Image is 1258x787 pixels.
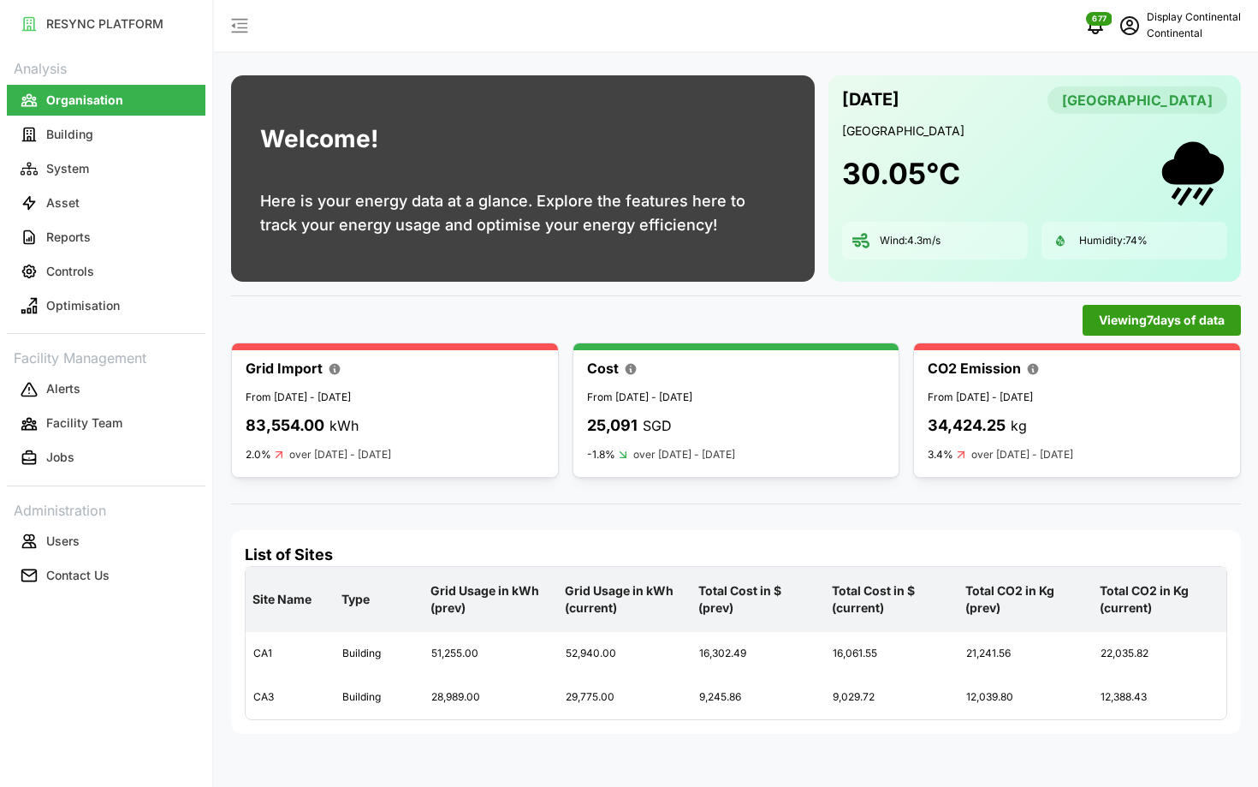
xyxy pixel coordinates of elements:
button: Jobs [7,443,205,474]
a: Jobs [7,441,205,475]
p: Total CO2 in Kg (prev) [962,569,1089,631]
p: Users [46,533,80,550]
p: Administration [7,497,205,522]
div: 52,940.00 [559,633,691,675]
a: Controls [7,254,205,289]
button: Users [7,526,205,557]
p: over [DATE] - [DATE] [289,447,391,463]
p: SGD [643,415,672,437]
p: Controls [46,263,94,280]
p: Continental [1147,26,1241,42]
span: Viewing 7 days of data [1099,306,1225,335]
p: Reports [46,229,91,246]
p: Facility Management [7,344,205,369]
a: Users [7,524,205,558]
p: Building [46,126,93,143]
a: Organisation [7,83,205,117]
a: Alerts [7,373,205,407]
button: Contact Us [7,560,205,591]
p: Site Name [249,577,331,622]
p: Grid Usage in kWh (current) [561,569,688,631]
a: Optimisation [7,289,205,323]
div: 16,302.49 [692,633,824,675]
p: Organisation [46,92,123,109]
button: RESYNC PLATFORM [7,9,205,39]
button: System [7,153,205,184]
a: System [7,152,205,186]
div: 9,245.86 [692,677,824,718]
a: Contact Us [7,558,205,593]
div: 21,241.56 [959,633,1091,675]
p: Total Cost in $ (current) [828,569,955,631]
p: From [DATE] - [DATE] [587,390,886,406]
p: Analysis [7,55,205,80]
p: Cost [587,358,619,379]
p: Alerts [46,380,80,397]
p: Wind: 4.3 m/s [880,234,941,248]
p: Total Cost in $ (prev) [695,569,822,631]
span: 677 [1092,13,1107,25]
p: 25,091 [587,414,638,438]
p: 3.4% [928,448,953,462]
p: over [DATE] - [DATE] [971,447,1073,463]
p: Optimisation [46,297,120,314]
p: [GEOGRAPHIC_DATA] [842,122,1227,140]
div: 9,029.72 [826,677,958,718]
p: kWh [329,415,359,437]
p: Total CO2 in Kg (current) [1096,569,1223,631]
p: From [DATE] - [DATE] [928,390,1226,406]
p: Here is your energy data at a glance. Explore the features here to track your energy usage and op... [260,189,786,237]
button: Controls [7,256,205,287]
p: Asset [46,194,80,212]
div: CA1 [246,633,334,675]
button: notifications [1078,9,1113,43]
h1: Welcome! [260,121,378,158]
div: Building [335,677,423,718]
button: Alerts [7,374,205,405]
button: Organisation [7,85,205,116]
div: CA3 [246,677,334,718]
button: Optimisation [7,290,205,321]
div: 51,255.00 [424,633,556,675]
a: Facility Team [7,407,205,441]
div: 12,039.80 [959,677,1091,718]
p: Facility Team [46,414,122,432]
a: Building [7,117,205,152]
p: System [46,160,89,177]
div: 12,388.43 [1094,677,1225,718]
a: Reports [7,220,205,254]
button: Reports [7,222,205,253]
p: Jobs [46,449,74,466]
div: 29,775.00 [559,677,691,718]
button: Facility Team [7,408,205,439]
span: [GEOGRAPHIC_DATA] [1062,87,1213,113]
div: 16,061.55 [826,633,958,675]
div: Building [335,633,423,675]
p: RESYNC PLATFORM [46,15,163,33]
h4: List of Sites [245,544,1227,566]
p: [DATE] [842,86,899,114]
p: over [DATE] - [DATE] [633,447,735,463]
div: 28,989.00 [424,677,556,718]
p: Display Continental [1147,9,1241,26]
p: Grid Usage in kWh (prev) [427,569,554,631]
button: Asset [7,188,205,218]
p: From [DATE] - [DATE] [246,390,544,406]
div: 22,035.82 [1094,633,1225,675]
a: RESYNC PLATFORM [7,7,205,41]
button: Viewing7days of data [1083,305,1241,336]
p: 2.0% [246,448,271,462]
p: Type [338,577,420,622]
h1: 30.05 °C [842,155,960,193]
p: -1.8% [587,448,615,462]
p: Grid Import [246,358,323,379]
button: schedule [1113,9,1147,43]
p: CO2 Emission [928,358,1021,379]
p: 34,424.25 [928,414,1006,438]
button: Building [7,119,205,150]
p: kg [1011,415,1027,437]
a: Asset [7,186,205,220]
p: Humidity: 74 % [1079,234,1148,248]
p: 83,554.00 [246,414,324,438]
p: Contact Us [46,567,110,584]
